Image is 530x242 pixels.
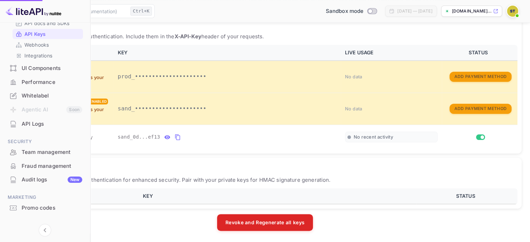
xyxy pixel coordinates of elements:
[22,78,82,86] div: Performance
[4,201,86,215] div: Promo codes
[15,19,80,27] a: API docs and SDKs
[450,105,512,111] a: Add Payment Method
[450,73,512,79] a: Add Payment Method
[13,40,83,50] div: Webhooks
[4,159,86,172] a: Fraud management
[118,104,337,113] p: sand_•••••••••••••••••••••
[118,133,160,141] span: sand_0d...ef13
[22,92,82,100] div: Whitelabel
[22,148,82,156] div: Team management
[15,30,80,38] a: API Keys
[323,7,380,15] div: Switch to Production mode
[24,19,70,27] p: API docs and SDKs
[15,52,80,59] a: Integrations
[13,50,83,61] div: Integrations
[4,76,86,88] a: Performance
[174,33,201,40] strong: X-API-Key
[345,74,362,79] span: No data
[4,159,86,173] div: Fraud management
[507,6,518,17] img: soufiane tiss
[4,117,86,131] div: API Logs
[22,204,82,212] div: Promo codes
[118,72,337,81] p: prod_•••••••••••••••••••••
[4,146,86,158] a: Team management
[4,89,86,102] a: Whitelabel
[4,194,86,201] span: Marketing
[4,117,86,130] a: API Logs
[13,162,517,173] h5: Public API Keys
[6,6,61,17] img: LiteAPI logo
[416,188,517,204] th: STATUS
[139,188,416,204] th: KEY
[24,41,49,48] p: Webhooks
[4,173,86,186] a: Audit logsNew
[13,18,517,30] h5: Private API Keys
[326,7,364,15] span: Sandbox mode
[68,177,82,183] div: New
[13,32,517,41] p: Use these keys for Standard Authentication. Include them in the header of your requests.
[452,8,492,14] p: [DOMAIN_NAME]...
[13,176,517,184] p: Use these keys with Secure Authentication for enhanced security. Pair with your private keys for ...
[13,188,517,204] table: public api keys table
[13,45,517,149] table: private api keys table
[24,30,46,38] p: API Keys
[4,76,86,89] div: Performance
[22,176,82,184] div: Audit logs
[354,134,393,140] span: No recent activity
[22,162,82,170] div: Fraud management
[39,224,51,236] button: Collapse navigation
[217,214,313,231] button: Revoke and Regenerate all keys
[15,41,80,48] a: Webhooks
[4,138,86,146] span: Security
[114,45,341,61] th: KEY
[22,120,82,128] div: API Logs
[450,72,512,82] button: Add Payment Method
[341,45,442,61] th: LIVE USAGE
[24,52,52,59] p: Integrations
[130,7,152,16] div: Ctrl+K
[397,8,432,14] div: [DATE] — [DATE]
[22,64,82,72] div: UI Components
[4,146,86,159] div: Team management
[79,99,108,104] div: Not enabled
[13,18,83,28] div: API docs and SDKs
[13,29,83,39] div: API Keys
[4,89,86,103] div: Whitelabel
[4,201,86,214] a: Promo codes
[450,104,512,114] button: Add Payment Method
[442,45,517,61] th: STATUS
[345,106,362,111] span: No data
[4,173,86,187] div: Audit logsNew
[4,62,86,75] a: UI Components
